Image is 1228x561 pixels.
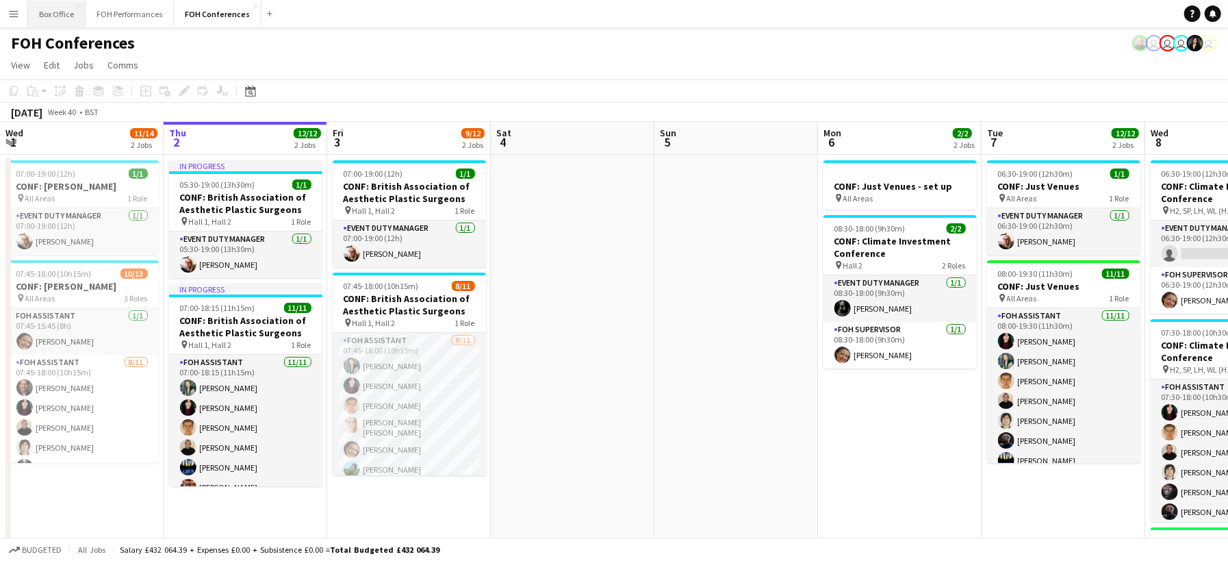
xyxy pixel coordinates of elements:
[821,134,841,150] span: 6
[344,281,419,291] span: 07:45-18:00 (10h15m)
[284,303,311,313] span: 11/11
[987,127,1003,139] span: Tue
[496,127,511,139] span: Sat
[1007,193,1037,203] span: All Areas
[843,193,873,203] span: All Areas
[292,340,311,350] span: 1 Role
[5,308,159,355] app-card-role: FOH Assistant1/107:45-15:45 (8h)[PERSON_NAME]
[169,232,322,278] app-card-role: Event Duty Manager1/105:30-19:00 (13h30m)[PERSON_NAME]
[45,107,79,117] span: Week 40
[462,140,484,150] div: 2 Jobs
[1146,35,1162,51] app-user-avatar: Visitor Services
[169,284,322,486] app-job-card: In progress07:00-18:15 (11h15m)11/11CONF: British Association of Aesthetic Plastic Surgeons Hall ...
[330,545,439,555] span: Total Budgeted £432 064.39
[292,216,311,227] span: 1 Role
[452,281,475,291] span: 8/11
[823,160,977,210] div: CONF: Just Venues - set up All Areas
[331,134,344,150] span: 3
[11,59,30,71] span: View
[5,160,159,255] app-job-card: 07:00-19:00 (12h)1/1CONF: [PERSON_NAME] All Areas1 RoleEvent Duty Manager1/107:00-19:00 (12h)[PER...
[125,293,148,303] span: 3 Roles
[174,1,261,27] button: FOH Conferences
[22,545,62,555] span: Budgeted
[189,216,232,227] span: Hall 1, Hall 2
[456,169,475,179] span: 1/1
[455,205,475,216] span: 1 Role
[75,545,108,555] span: All jobs
[1187,35,1203,51] app-user-avatar: Lexi Clare
[73,59,94,71] span: Jobs
[823,180,977,192] h3: CONF: Just Venues - set up
[823,235,977,260] h3: CONF: Climate Investment Conference
[1007,293,1037,303] span: All Areas
[169,314,322,339] h3: CONF: British Association of Aesthetic Plastic Surgeons
[130,128,157,138] span: 11/14
[658,134,676,150] span: 5
[823,215,977,369] app-job-card: 08:30-18:00 (9h30m)2/2CONF: Climate Investment Conference Hall 22 RolesEvent Duty Manager1/108:30...
[1160,35,1176,51] app-user-avatar: Visitor Services
[987,208,1140,255] app-card-role: Event Duty Manager1/106:30-19:00 (12h30m)[PERSON_NAME]
[987,180,1140,192] h3: CONF: Just Venues
[954,140,975,150] div: 2 Jobs
[294,140,320,150] div: 2 Jobs
[86,1,174,27] button: FOH Performances
[5,127,23,139] span: Wed
[987,160,1140,255] app-job-card: 06:30-19:00 (12h30m)1/1CONF: Just Venues All Areas1 RoleEvent Duty Manager1/106:30-19:00 (12h30m)...
[5,280,159,292] h3: CONF: [PERSON_NAME]
[180,179,255,190] span: 05:30-19:00 (13h30m)
[167,134,186,150] span: 2
[494,134,511,150] span: 4
[1151,127,1168,139] span: Wed
[294,128,321,138] span: 12/12
[333,160,486,267] div: 07:00-19:00 (12h)1/1CONF: British Association of Aesthetic Plastic Surgeons Hall 1, Hall 21 RoleE...
[660,127,676,139] span: Sun
[25,293,55,303] span: All Areas
[129,169,148,179] span: 1/1
[16,269,92,279] span: 07:45-18:00 (10h15m)
[1112,140,1138,150] div: 2 Jobs
[16,169,76,179] span: 07:00-19:00 (12h)
[5,260,159,463] app-job-card: 07:45-18:00 (10h15m)10/13CONF: [PERSON_NAME] All Areas3 RolesFOH Assistant1/107:45-15:45 (8h)[PER...
[998,269,1073,279] span: 08:00-19:30 (11h30m)
[987,308,1140,553] app-card-role: FOH Assistant11/1108:00-19:30 (11h30m)[PERSON_NAME][PERSON_NAME][PERSON_NAME][PERSON_NAME][PERSON...
[1110,169,1129,179] span: 1/1
[947,223,966,234] span: 2/2
[180,303,255,313] span: 07:00-18:15 (11h15m)
[333,273,486,475] div: 07:45-18:00 (10h15m)8/11CONF: British Association of Aesthetic Plastic Surgeons Hall 1, Hall 21 R...
[120,269,148,279] span: 10/13
[3,134,23,150] span: 1
[455,318,475,328] span: 1 Role
[353,318,396,328] span: Hall 1, Hall 2
[461,128,485,138] span: 9/12
[131,140,157,150] div: 2 Jobs
[11,33,135,53] h1: FOH Conferences
[998,169,1073,179] span: 06:30-19:00 (12h30m)
[169,160,322,171] div: In progress
[169,191,322,216] h3: CONF: British Association of Aesthetic Plastic Surgeons
[823,127,841,139] span: Mon
[353,205,396,216] span: Hall 1, Hall 2
[5,180,159,192] h3: CONF: [PERSON_NAME]
[169,127,186,139] span: Thu
[128,193,148,203] span: 1 Role
[834,223,906,234] span: 08:30-18:00 (9h30m)
[987,260,1140,463] app-job-card: 08:00-19:30 (11h30m)11/11CONF: Just Venues All Areas1 RoleFOH Assistant11/1108:00-19:30 (11h30m)[...
[1110,293,1129,303] span: 1 Role
[333,180,486,205] h3: CONF: British Association of Aesthetic Plastic Surgeons
[7,543,64,558] button: Budgeted
[843,260,863,271] span: Hall 2
[943,260,966,271] span: 2 Roles
[953,128,972,138] span: 2/2
[823,275,977,322] app-card-role: Event Duty Manager1/108:30-18:00 (9h30m)[PERSON_NAME]
[169,160,322,278] div: In progress05:30-19:00 (13h30m)1/1CONF: British Association of Aesthetic Plastic Surgeons Hall 1,...
[1110,193,1129,203] span: 1 Role
[344,169,403,179] span: 07:00-19:00 (12h)
[1112,128,1139,138] span: 12/12
[85,107,99,117] div: BST
[823,322,977,369] app-card-role: FOH Supervisor1/108:30-18:00 (9h30m)[PERSON_NAME]
[333,221,486,267] app-card-role: Event Duty Manager1/107:00-19:00 (12h)[PERSON_NAME]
